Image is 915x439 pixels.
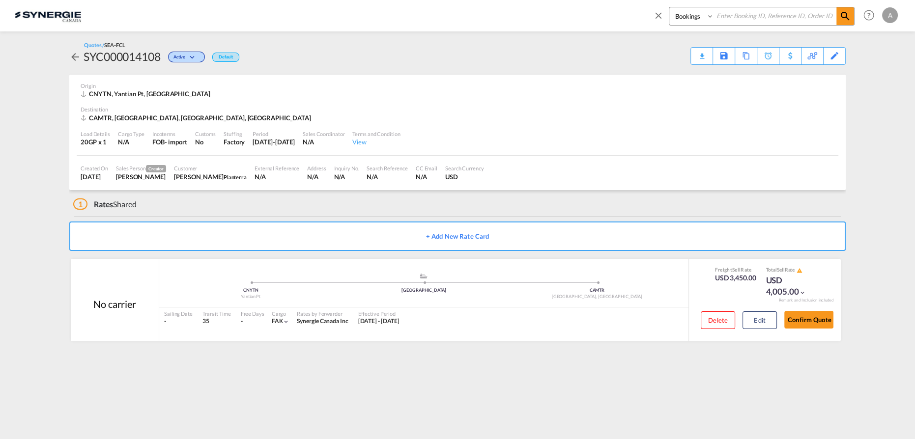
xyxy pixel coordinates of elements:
[445,165,484,172] div: Search Currency
[81,130,110,137] div: Load Details
[416,172,437,181] div: N/A
[241,317,243,326] div: -
[164,317,193,326] div: -
[784,311,833,329] button: Confirm Quote
[116,172,166,181] div: Adriana Groposila
[352,137,400,146] div: View
[653,10,664,21] md-icon: icon-close
[224,137,245,146] div: Factory Stuffing
[352,130,400,137] div: Terms and Condition
[81,172,108,181] div: 15 Aug 2025
[81,165,108,172] div: Created On
[860,7,877,24] span: Help
[272,310,290,317] div: Cargo
[283,318,289,325] md-icon: icon-chevron-down
[713,48,735,64] div: Save As Template
[104,42,125,48] span: SEA-FCL
[766,274,815,298] div: USD 4,005.00
[297,317,348,326] div: Synergie Canada Inc
[696,48,708,56] div: Quote PDF is not available at this time
[84,41,125,49] div: Quotes /SEA-FCL
[152,130,187,137] div: Incoterms
[714,7,836,25] input: Enter Booking ID, Reference ID, Order ID
[202,317,231,326] div: 35
[195,130,216,137] div: Customs
[69,51,81,63] md-icon: icon-arrow-left
[771,298,841,303] div: Remark and Inclusion included
[743,311,777,329] button: Edit
[73,199,137,210] div: Shared
[81,113,314,122] div: CAMTR, Montreal, QC, Americas
[94,199,114,209] span: Rates
[69,221,846,251] button: + Add New Rate Card
[241,310,264,317] div: Free Days
[777,267,785,273] span: Sell
[418,274,429,278] md-icon: assets/icons/custom/ship-fill.svg
[255,172,299,181] div: N/A
[164,310,193,317] div: Sailing Date
[337,287,510,294] div: [GEOGRAPHIC_DATA]
[272,317,283,325] span: FAK
[118,130,144,137] div: Cargo Type
[81,82,834,89] div: Origin
[882,7,898,23] div: A
[146,165,166,172] span: Creator
[164,294,337,300] div: Yantian Pt
[297,317,348,325] span: Synergie Canada Inc
[303,130,344,137] div: Sales Coordinator
[297,310,348,317] div: Rates by Forwarder
[334,172,359,181] div: N/A
[839,10,851,22] md-icon: icon-magnify
[202,310,231,317] div: Transit Time
[732,267,741,273] span: Sell
[84,49,161,64] div: SYC000014108
[69,49,84,64] div: icon-arrow-left
[168,52,205,62] div: Change Status Here
[174,165,247,172] div: Customer
[73,198,87,210] span: 1
[766,266,815,274] div: Total Rate
[307,172,326,181] div: N/A
[445,172,484,181] div: USD
[860,7,882,25] div: Help
[93,297,136,311] div: No carrier
[255,165,299,172] div: External Reference
[81,89,212,98] div: CNYTN, Yantian Pt, Asia Pacific
[164,287,337,294] div: CNYTN
[367,165,407,172] div: Search Reference
[334,165,359,172] div: Inquiry No.
[116,165,166,172] div: Sales Person
[174,172,247,181] div: Suzanne Ishac
[303,137,344,146] div: N/A
[836,7,854,25] span: icon-magnify
[696,49,708,56] md-icon: icon-download
[81,106,834,113] div: Destination
[511,294,684,300] div: [GEOGRAPHIC_DATA], [GEOGRAPHIC_DATA]
[797,268,802,274] md-icon: icon-alert
[161,49,207,64] div: Change Status Here
[715,266,756,273] div: Freight Rate
[358,317,400,326] div: 15 Aug 2025 - 31 Aug 2025
[715,273,756,283] div: USD 3,450.00
[307,165,326,172] div: Address
[89,90,210,98] span: CNYTN, Yantian Pt, [GEOGRAPHIC_DATA]
[511,287,684,294] div: CAMTR
[253,130,295,137] div: Period
[367,172,407,181] div: N/A
[358,310,400,317] div: Effective Period
[81,137,110,146] div: 20GP x 1
[195,137,216,146] div: No
[188,55,200,60] md-icon: icon-chevron-down
[224,130,245,137] div: Stuffing
[118,137,144,146] div: N/A
[173,54,188,63] span: Active
[799,289,806,296] md-icon: icon-chevron-down
[358,317,400,325] span: [DATE] - [DATE]
[212,53,239,62] div: Default
[701,311,735,329] button: Delete
[152,137,165,146] div: FOB
[796,267,802,274] button: icon-alert
[653,7,669,30] span: icon-close
[15,4,81,27] img: 1f56c880d42311ef80fc7dca854c8e59.png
